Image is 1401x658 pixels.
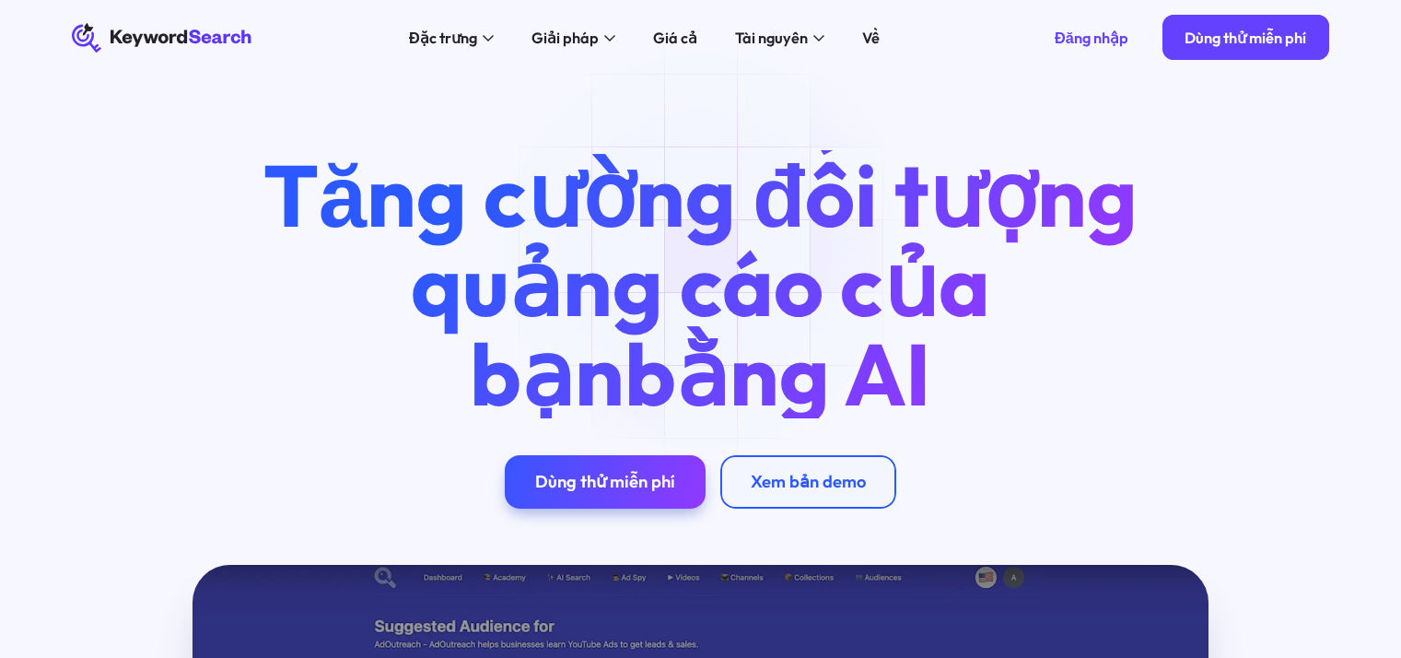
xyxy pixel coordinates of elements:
[653,29,697,47] font: Giá cả
[531,29,599,47] font: Giải pháp
[735,29,808,47] font: Tài nguyên
[535,471,675,492] font: Dùng thử miễn phí
[263,140,1138,428] font: Tăng cường đối tượng quảng cáo của bạn
[751,471,866,492] font: Xem bản demo
[642,23,709,53] a: Giá cả
[505,455,705,508] a: Dùng thử miễn phí
[1032,15,1150,60] a: Đăng nhập
[1055,29,1128,47] font: Đăng nhập
[409,29,477,47] font: Đặc trưng
[862,29,880,47] font: Về
[625,319,931,428] font: bằng AI
[851,23,892,53] a: Về
[1185,29,1306,47] font: Dùng thử miễn phí
[1162,15,1329,60] a: Dùng thử miễn phí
